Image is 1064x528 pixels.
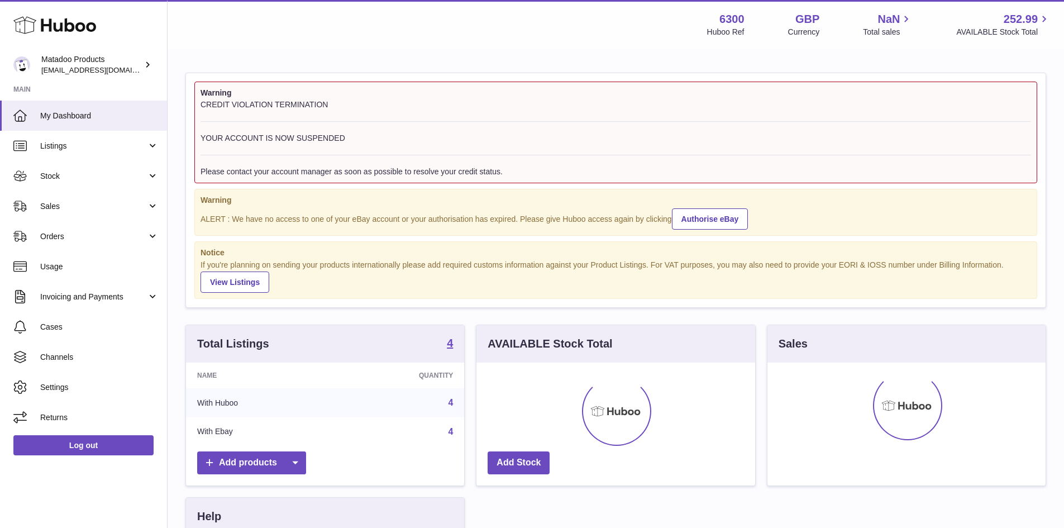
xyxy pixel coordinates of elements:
span: Settings [40,382,159,393]
strong: Warning [201,88,1031,98]
div: ALERT : We have no access to one of your eBay account or your authorisation has expired. Please g... [201,207,1031,230]
strong: 4 [447,337,453,349]
span: My Dashboard [40,111,159,121]
div: If you're planning on sending your products internationally please add required customs informati... [201,260,1031,293]
span: Total sales [863,27,913,37]
h3: Sales [779,336,808,351]
a: View Listings [201,272,269,293]
a: Authorise eBay [672,208,748,230]
span: Invoicing and Payments [40,292,147,302]
span: [EMAIL_ADDRESS][DOMAIN_NAME] [41,65,164,74]
h3: AVAILABLE Stock Total [488,336,612,351]
strong: GBP [795,12,819,27]
a: NaN Total sales [863,12,913,37]
a: 4 [448,427,453,436]
a: 4 [447,337,453,351]
th: Quantity [333,363,464,388]
div: Huboo Ref [707,27,745,37]
span: Sales [40,201,147,212]
strong: Notice [201,248,1031,258]
strong: Warning [201,195,1031,206]
span: NaN [877,12,900,27]
a: Add Stock [488,451,550,474]
span: Stock [40,171,147,182]
th: Name [186,363,333,388]
span: AVAILABLE Stock Total [956,27,1051,37]
span: Usage [40,261,159,272]
span: Channels [40,352,159,363]
td: With Huboo [186,388,333,417]
div: CREDIT VIOLATION TERMINATION YOUR ACCOUNT IS NOW SUSPENDED Please contact your account manager as... [201,99,1031,177]
h3: Help [197,509,221,524]
a: 4 [448,398,453,407]
strong: 6300 [719,12,745,27]
span: Cases [40,322,159,332]
h3: Total Listings [197,336,269,351]
span: Listings [40,141,147,151]
div: Matadoo Products [41,54,142,75]
span: Orders [40,231,147,242]
td: With Ebay [186,417,333,446]
a: Add products [197,451,306,474]
a: 252.99 AVAILABLE Stock Total [956,12,1051,37]
span: Returns [40,412,159,423]
div: Currency [788,27,820,37]
a: Log out [13,435,154,455]
span: 252.99 [1004,12,1038,27]
img: internalAdmin-6300@internal.huboo.com [13,56,30,73]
